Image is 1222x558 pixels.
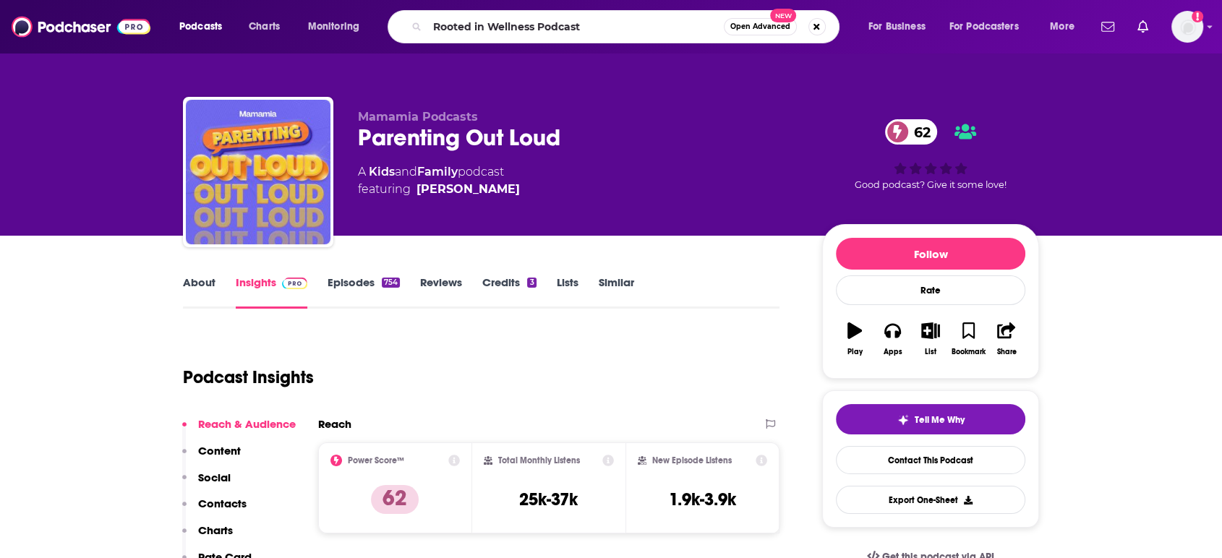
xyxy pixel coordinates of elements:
div: Rate [836,275,1025,305]
button: tell me why sparkleTell Me Why [836,404,1025,434]
a: Contact This Podcast [836,446,1025,474]
div: Search podcasts, credits, & more... [401,10,853,43]
div: Share [996,348,1016,356]
img: tell me why sparkle [897,414,909,426]
div: Play [847,348,863,356]
p: Charts [198,523,233,537]
svg: Add a profile image [1192,11,1203,22]
div: Bookmark [952,348,986,356]
p: Reach & Audience [198,417,296,431]
h3: 1.9k-3.9k [669,489,736,510]
div: List [925,348,936,356]
button: Social [182,471,231,497]
button: Open AdvancedNew [724,18,797,35]
button: Show profile menu [1171,11,1203,43]
span: Open Advanced [730,23,790,30]
button: open menu [169,15,241,38]
a: About [183,275,215,309]
button: open menu [1040,15,1093,38]
p: 62 [371,485,419,514]
button: Reach & Audience [182,417,296,444]
div: 754 [382,278,400,288]
h2: New Episode Listens [652,455,732,465]
a: Kids [369,165,395,179]
a: Show notifications dropdown [1095,14,1120,39]
a: InsightsPodchaser Pro [236,275,307,309]
button: open menu [298,15,378,38]
button: open menu [940,15,1040,38]
a: Lists [557,275,578,309]
a: Credits3 [482,275,536,309]
a: Show notifications dropdown [1132,14,1154,39]
button: Apps [873,313,911,365]
span: More [1050,17,1074,37]
img: User Profile [1171,11,1203,43]
img: Parenting Out Loud [186,100,330,244]
a: Reviews [420,275,462,309]
button: Export One-Sheet [836,486,1025,514]
span: Monitoring [308,17,359,37]
span: Mamamia Podcasts [358,110,478,124]
button: Play [836,313,873,365]
h3: 25k-37k [519,489,578,510]
h2: Power Score™ [348,455,404,465]
h1: Podcast Insights [183,366,314,388]
a: Charts [239,15,289,38]
span: Tell Me Why [915,414,965,426]
button: List [912,313,949,365]
button: Content [182,444,241,471]
button: Share [988,313,1025,365]
span: featuring [358,181,520,198]
span: and [395,165,417,179]
span: Logged in as notablypr2 [1171,11,1203,43]
button: open menu [858,15,944,38]
span: Charts [249,17,280,37]
span: New [770,9,796,22]
div: 62Good podcast? Give it some love! [822,110,1039,199]
div: 3 [527,278,536,288]
button: Contacts [182,497,247,523]
a: Family [417,165,458,179]
span: For Business [868,17,926,37]
img: Podchaser - Follow, Share and Rate Podcasts [12,13,150,40]
p: Content [198,444,241,458]
button: Bookmark [949,313,987,365]
span: 62 [900,119,938,145]
div: A podcast [358,163,520,198]
span: Podcasts [179,17,222,37]
button: Charts [182,523,233,550]
a: Holly Wainwright [416,181,520,198]
a: 62 [885,119,938,145]
input: Search podcasts, credits, & more... [427,15,724,38]
h2: Reach [318,417,351,431]
h2: Total Monthly Listens [498,455,580,465]
span: Good podcast? Give it some love! [855,179,1007,190]
button: Follow [836,238,1025,270]
span: For Podcasters [949,17,1019,37]
a: Episodes754 [328,275,400,309]
img: Podchaser Pro [282,278,307,289]
p: Contacts [198,497,247,510]
div: Apps [884,348,902,356]
p: Social [198,471,231,484]
a: Similar [599,275,634,309]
